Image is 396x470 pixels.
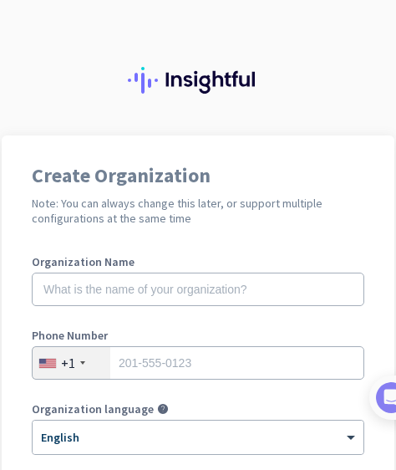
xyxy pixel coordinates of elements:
[128,67,268,94] img: Insightful
[32,403,154,415] label: Organization language
[32,346,364,380] input: 201-555-0123
[32,196,364,226] h2: Note: You can always change this later, or support multiple configurations at the same time
[61,355,75,371] div: +1
[32,166,364,186] h1: Create Organization
[32,273,364,306] input: What is the name of your organization?
[157,403,169,415] i: help
[32,330,364,341] label: Phone Number
[32,256,364,268] label: Organization Name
